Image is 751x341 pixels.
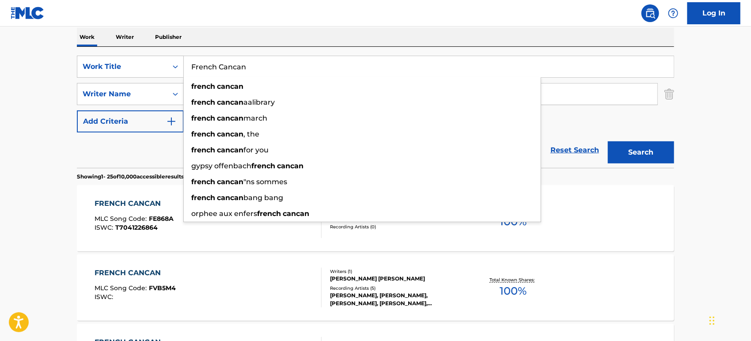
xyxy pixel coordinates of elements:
div: Writer Name [83,89,162,99]
span: orphee aux enfers [191,209,257,218]
div: Work Title [83,61,162,72]
strong: french [191,130,215,138]
img: help [668,8,679,19]
strong: cancan [217,130,243,138]
span: ISWC : [95,224,116,231]
span: FE868A [149,215,174,223]
span: "ns sommes [243,178,287,186]
span: gypsy offenbach [191,162,251,170]
div: Drag [709,307,715,334]
span: aalibrary [243,98,275,106]
strong: cancan [217,114,243,122]
div: FRENCH CANCAN [95,268,176,278]
span: for you [243,146,269,154]
img: Delete Criterion [664,83,674,105]
span: 100 % [500,283,527,299]
span: MLC Song Code : [95,215,149,223]
img: MLC Logo [11,7,45,19]
p: Showing 1 - 25 of 10,000 accessible results (Total 11,429 ) [77,173,218,181]
a: Public Search [641,4,659,22]
strong: french [191,98,215,106]
span: ISWC : [95,293,116,301]
p: Writer [113,28,137,46]
button: Search [608,141,674,163]
div: Writers ( 1 ) [330,268,463,275]
strong: french [191,193,215,202]
div: [PERSON_NAME] [PERSON_NAME] [330,275,463,283]
form: Search Form [77,56,674,168]
div: FRENCH CANCAN [95,198,174,209]
strong: cancan [217,82,243,91]
strong: french [257,209,281,218]
strong: french [191,82,215,91]
div: [PERSON_NAME], [PERSON_NAME], [PERSON_NAME], [PERSON_NAME], [PERSON_NAME] [330,292,463,307]
span: , the [243,130,259,138]
span: FVB5M4 [149,284,176,292]
strong: french [191,178,215,186]
strong: cancan [283,209,309,218]
strong: cancan [217,98,243,106]
a: Log In [687,2,740,24]
button: Add Criteria [77,110,184,133]
img: search [645,8,656,19]
p: Work [77,28,97,46]
img: 9d2ae6d4665cec9f34b9.svg [166,116,177,127]
strong: cancan [217,178,243,186]
p: Publisher [152,28,184,46]
a: FRENCH CANCANMLC Song Code:FVB5M4ISWC:Writers (1)[PERSON_NAME] [PERSON_NAME]Recording Artists (5)... [77,254,674,321]
strong: french [191,114,215,122]
span: march [243,114,267,122]
span: T7041226864 [116,224,158,231]
iframe: Chat Widget [707,299,751,341]
div: Recording Artists ( 0 ) [330,224,463,230]
strong: cancan [277,162,303,170]
strong: french [251,162,275,170]
span: bang bang [243,193,283,202]
p: Total Known Shares: [489,277,537,283]
strong: french [191,146,215,154]
div: Recording Artists ( 5 ) [330,285,463,292]
div: Help [664,4,682,22]
a: Reset Search [546,140,603,160]
span: MLC Song Code : [95,284,149,292]
a: FRENCH CANCANMLC Song Code:FE868AISWC:T7041226864Writers (2)[PERSON_NAME], PUBLIC DOMAINERecordin... [77,185,674,251]
strong: cancan [217,146,243,154]
strong: cancan [217,193,243,202]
